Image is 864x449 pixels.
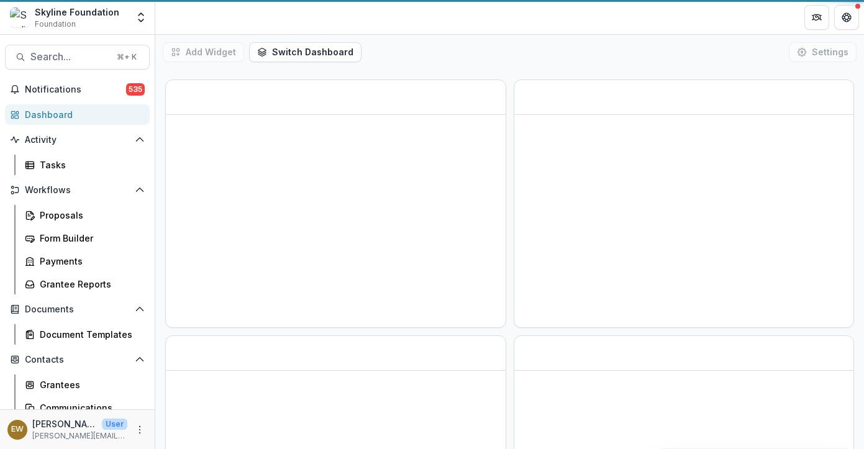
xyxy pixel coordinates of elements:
[35,6,119,19] div: Skyline Foundation
[5,180,150,200] button: Open Workflows
[25,108,140,121] div: Dashboard
[20,251,150,271] a: Payments
[40,158,140,171] div: Tasks
[5,45,150,70] button: Search...
[163,42,244,62] button: Add Widget
[40,328,140,341] div: Document Templates
[5,104,150,125] a: Dashboard
[5,79,150,99] button: Notifications535
[834,5,859,30] button: Get Help
[20,155,150,175] a: Tasks
[11,425,24,433] div: Eddie Whitfield
[804,5,829,30] button: Partners
[25,185,130,196] span: Workflows
[5,299,150,319] button: Open Documents
[35,19,76,30] span: Foundation
[5,350,150,370] button: Open Contacts
[40,401,140,414] div: Communications
[25,84,126,95] span: Notifications
[126,83,145,96] span: 535
[40,378,140,391] div: Grantees
[114,50,139,64] div: ⌘ + K
[10,7,30,27] img: Skyline Foundation
[160,8,213,26] nav: breadcrumb
[25,355,130,365] span: Contacts
[32,417,97,430] p: [PERSON_NAME]
[40,255,140,268] div: Payments
[32,430,127,442] p: [PERSON_NAME][EMAIL_ADDRESS][DOMAIN_NAME]
[20,374,150,395] a: Grantees
[30,51,109,63] span: Search...
[132,5,150,30] button: Open entity switcher
[249,42,362,62] button: Switch Dashboard
[102,419,127,430] p: User
[20,324,150,345] a: Document Templates
[40,278,140,291] div: Grantee Reports
[20,228,150,248] a: Form Builder
[25,304,130,315] span: Documents
[40,232,140,245] div: Form Builder
[20,205,150,225] a: Proposals
[25,135,130,145] span: Activity
[789,42,857,62] button: Settings
[40,209,140,222] div: Proposals
[20,274,150,294] a: Grantee Reports
[5,130,150,150] button: Open Activity
[132,422,147,437] button: More
[20,397,150,418] a: Communications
